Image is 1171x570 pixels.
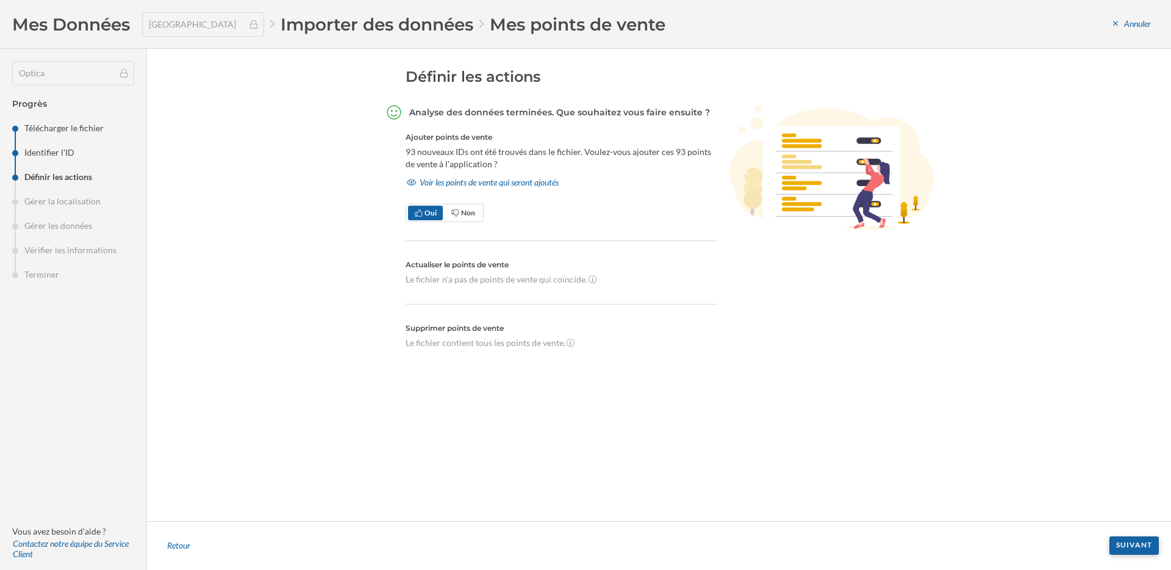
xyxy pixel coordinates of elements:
[406,323,717,334] h5: Supprimer points de vente
[12,269,134,281] li: Terminer
[12,244,134,256] li: Vérifier les informations
[12,122,134,134] li: Télécharger le fichier
[12,171,134,183] li: Définir les actions
[12,61,134,85] div: Optica
[12,220,134,232] li: Gérer les données
[12,98,134,110] h4: Progrès
[160,535,197,557] div: Retour
[461,208,475,217] span: Non
[406,132,717,143] h5: Ajouter points de vente
[406,146,717,170] p: 93 nouveaux IDs ont été trouvés dans le fichier. Voulez-vous ajouter ces 93 points de vente à l'a...
[424,208,437,217] span: Oui
[406,337,717,349] p: Le fichier contient tous les points de vente.
[12,195,134,207] li: Gérer la localisation
[406,273,717,286] p: Le fichier n'a pas de points de vente qui coïncide.
[12,146,134,159] li: Identifier l'ID
[406,259,717,270] h5: Actualiser le points de vente
[13,538,134,560] div: Contactez notre équipe du Service Client
[409,106,710,118] h4: Analyse des données terminées. Que souhaitez vous faire ensuite ?
[24,9,84,20] span: Assistance
[12,525,134,538] p: Vous avez besoin d'aide ?
[406,67,934,87] h2: Définir les actions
